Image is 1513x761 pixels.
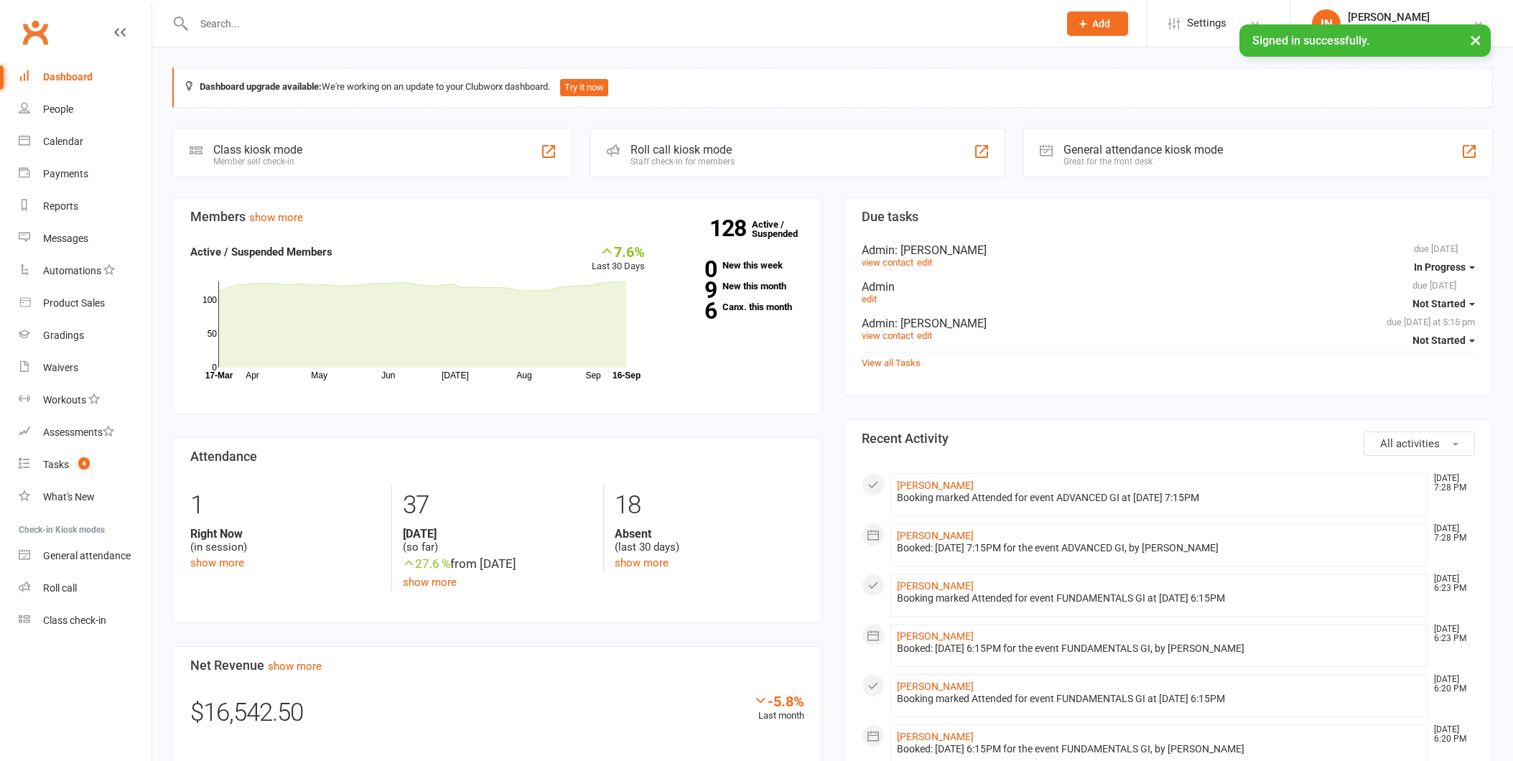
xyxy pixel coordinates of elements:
[268,660,322,673] a: show more
[403,527,592,541] strong: [DATE]
[43,136,83,147] div: Calendar
[862,210,1476,224] h3: Due tasks
[43,200,78,212] div: Reports
[1063,143,1223,157] div: General attendance kiosk mode
[43,615,106,626] div: Class check-in
[78,457,90,470] span: 4
[630,143,735,157] div: Roll call kiosk mode
[666,300,717,322] strong: 6
[862,243,1476,257] div: Admin
[1463,24,1489,55] button: ×
[19,572,152,604] a: Roll call
[1427,474,1474,492] time: [DATE] 7:28 PM
[1380,437,1440,450] span: All activities
[862,330,913,341] a: view contact
[615,484,804,527] div: 18
[1063,157,1223,167] div: Great for the front desk
[213,143,302,157] div: Class kiosk mode
[19,126,152,158] a: Calendar
[897,681,974,692] a: [PERSON_NAME]
[1427,725,1474,744] time: [DATE] 6:20 PM
[752,209,815,249] a: 128Active / Suspended
[753,693,804,709] div: -5.8%
[19,481,152,513] a: What's New
[190,449,804,464] h3: Attendance
[43,426,114,438] div: Assessments
[1427,675,1474,694] time: [DATE] 6:20 PM
[666,261,804,270] a: 0New this week
[43,297,105,309] div: Product Sales
[666,281,804,291] a: 9New this month
[403,527,592,554] div: (so far)
[862,257,913,268] a: view contact
[213,157,302,167] div: Member self check-in
[19,319,152,352] a: Gradings
[897,492,1422,504] div: Booking marked Attended for event ADVANCED GI at [DATE] 7:15PM
[897,480,974,491] a: [PERSON_NAME]
[403,576,457,589] a: show more
[19,604,152,637] a: Class kiosk mode
[172,67,1493,108] div: We're working on an update to your Clubworx dashboard.
[19,449,152,481] a: Tasks 4
[190,693,804,740] div: $16,542.50
[862,317,1476,330] div: Admin
[862,358,921,368] a: View all Tasks
[709,218,752,239] strong: 128
[19,158,152,190] a: Payments
[190,556,244,569] a: show more
[1412,327,1475,353] button: Not Started
[1364,431,1475,456] button: All activities
[190,210,804,224] h3: Members
[560,79,608,96] button: Try it now
[43,550,131,561] div: General attendance
[592,243,645,274] div: Last 30 Days
[403,484,592,527] div: 37
[1348,11,1473,24] div: [PERSON_NAME]
[897,580,974,592] a: [PERSON_NAME]
[753,693,804,724] div: Last month
[43,491,95,503] div: What's New
[43,582,77,594] div: Roll call
[862,294,877,304] a: edit
[862,280,1476,294] div: Admin
[1312,9,1341,38] div: IN
[19,352,152,384] a: Waivers
[862,431,1476,446] h3: Recent Activity
[897,530,974,541] a: [PERSON_NAME]
[43,233,88,244] div: Messages
[897,592,1422,604] div: Booking marked Attended for event FUNDAMENTALS GI at [DATE] 6:15PM
[897,743,1422,755] div: Booked: [DATE] 6:15PM for the event FUNDAMENTALS GI, by [PERSON_NAME]
[403,556,450,571] span: 27.6 %
[666,279,717,301] strong: 9
[19,93,152,126] a: People
[897,643,1422,655] div: Booked: [DATE] 6:15PM for the event FUNDAMENTALS GI, by [PERSON_NAME]
[200,81,322,92] strong: Dashboard upgrade available:
[190,484,381,527] div: 1
[19,384,152,416] a: Workouts
[666,302,804,312] a: 6Canx. this month
[19,416,152,449] a: Assessments
[895,317,987,330] span: : [PERSON_NAME]
[190,14,1048,34] input: Search...
[1067,11,1128,36] button: Add
[19,540,152,572] a: General attendance kiosk mode
[1427,574,1474,593] time: [DATE] 6:23 PM
[19,287,152,319] a: Product Sales
[190,527,381,541] strong: Right Now
[190,527,381,554] div: (in session)
[190,246,332,258] strong: Active / Suspended Members
[615,556,669,569] a: show more
[630,157,735,167] div: Staff check-in for members
[615,527,804,554] div: (last 30 days)
[1412,335,1466,346] span: Not Started
[1092,18,1110,29] span: Add
[43,362,78,373] div: Waivers
[1348,24,1473,37] div: ONYX BRAZILIAN JIU JITSU
[403,554,592,574] div: from [DATE]
[1414,254,1475,280] button: In Progress
[1252,34,1369,47] span: Signed in successfully.
[43,71,93,83] div: Dashboard
[895,243,987,257] span: : [PERSON_NAME]
[19,223,152,255] a: Messages
[897,542,1422,554] div: Booked: [DATE] 7:15PM for the event ADVANCED GI, by [PERSON_NAME]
